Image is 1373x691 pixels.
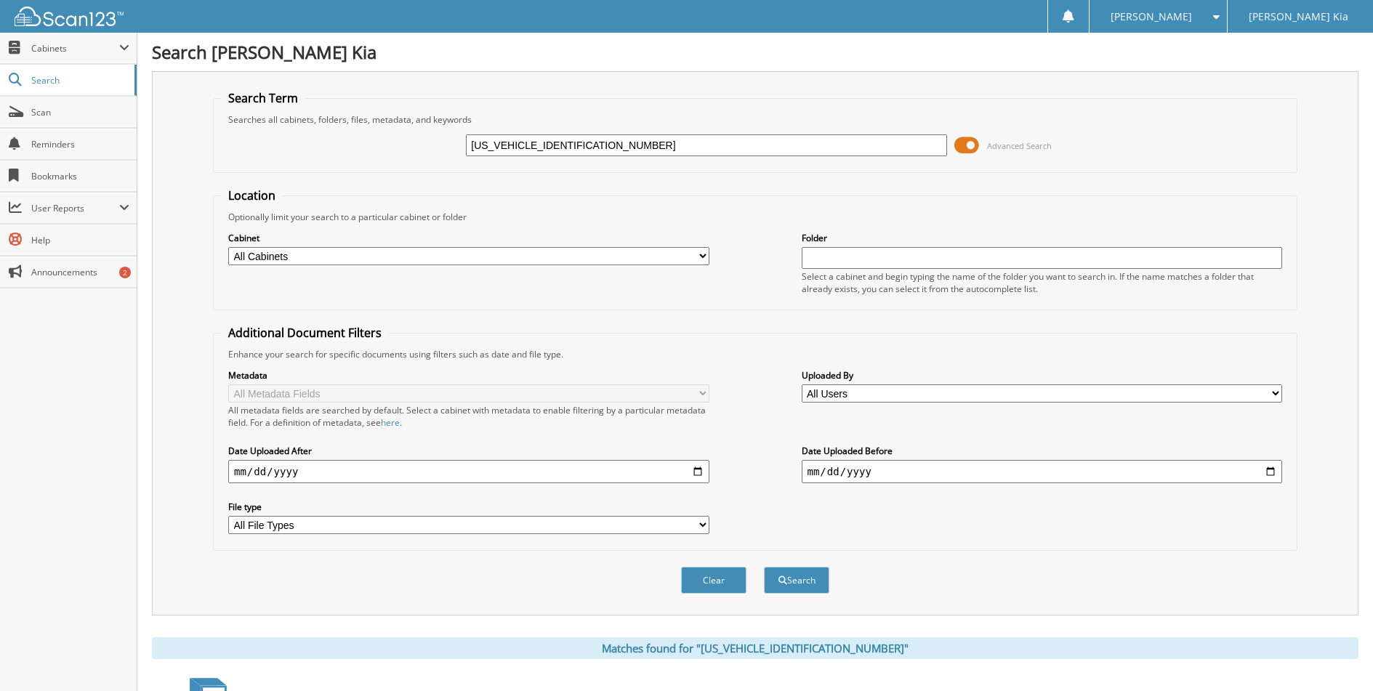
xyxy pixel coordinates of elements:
label: File type [228,501,709,513]
label: Cabinet [228,232,709,244]
div: Searches all cabinets, folders, files, metadata, and keywords [221,113,1289,126]
label: Date Uploaded Before [802,445,1283,457]
legend: Additional Document Filters [221,325,389,341]
span: Search [31,74,127,86]
legend: Location [221,187,283,203]
div: Enhance your search for specific documents using filters such as date and file type. [221,348,1289,360]
span: Scan [31,106,129,118]
div: 2 [119,267,131,278]
span: Help [31,234,129,246]
input: end [802,460,1283,483]
div: Optionally limit your search to a particular cabinet or folder [221,211,1289,223]
div: Matches found for "[US_VEHICLE_IDENTIFICATION_NUMBER]" [152,637,1358,659]
span: Bookmarks [31,170,129,182]
button: Search [764,567,829,594]
span: Cabinets [31,42,119,54]
div: All metadata fields are searched by default. Select a cabinet with metadata to enable filtering b... [228,404,709,429]
input: start [228,460,709,483]
span: Advanced Search [987,140,1052,151]
label: Date Uploaded After [228,445,709,457]
legend: Search Term [221,90,305,106]
a: here [381,416,400,429]
span: User Reports [31,202,119,214]
span: Announcements [31,266,129,278]
label: Folder [802,232,1283,244]
span: Reminders [31,138,129,150]
button: Clear [681,567,746,594]
span: [PERSON_NAME] [1111,12,1192,21]
label: Metadata [228,369,709,381]
h1: Search [PERSON_NAME] Kia [152,40,1358,64]
img: scan123-logo-white.svg [15,7,124,26]
span: [PERSON_NAME] Kia [1249,12,1348,21]
label: Uploaded By [802,369,1283,381]
div: Select a cabinet and begin typing the name of the folder you want to search in. If the name match... [802,270,1283,295]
